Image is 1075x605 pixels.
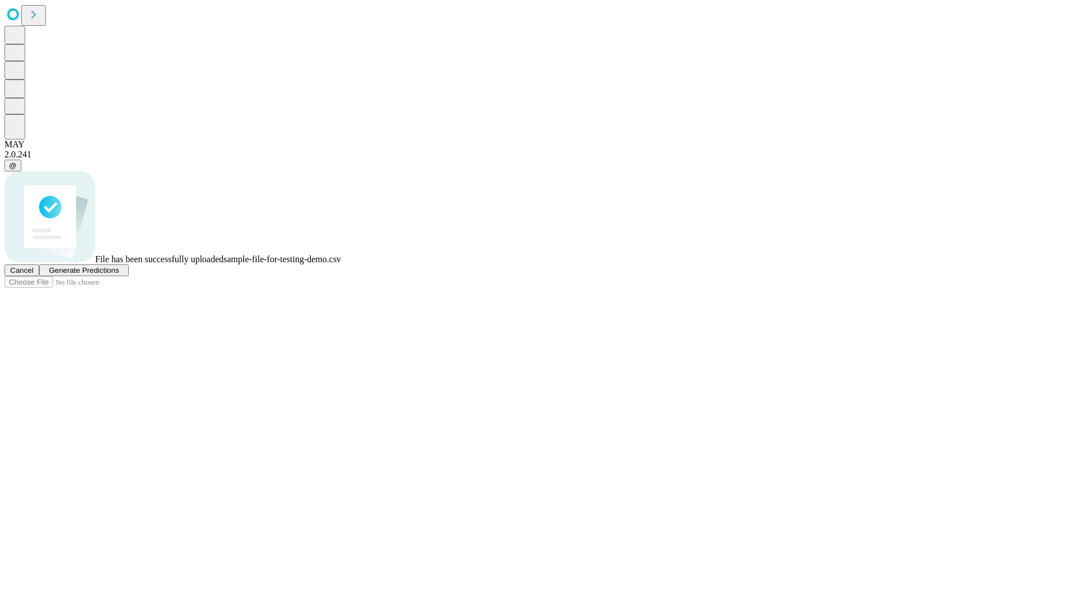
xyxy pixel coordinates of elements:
button: Cancel [4,264,39,276]
span: File has been successfully uploaded [95,254,223,264]
span: @ [9,161,17,170]
span: Generate Predictions [49,266,119,274]
button: Generate Predictions [39,264,129,276]
span: Cancel [10,266,34,274]
button: @ [4,160,21,171]
div: 2.0.241 [4,150,1071,160]
div: MAY [4,139,1071,150]
span: sample-file-for-testing-demo.csv [223,254,341,264]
